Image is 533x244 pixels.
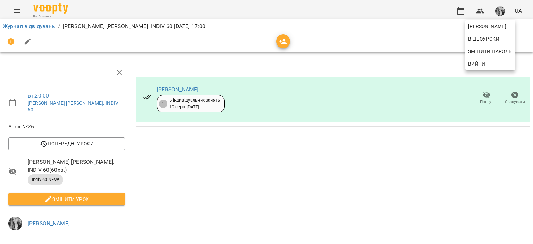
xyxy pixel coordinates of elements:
a: Змінити пароль [465,45,515,58]
span: Змінити пароль [468,47,512,56]
span: Відеоуроки [468,35,499,43]
a: Відеоуроки [465,33,502,45]
button: Вийти [465,58,515,70]
a: [PERSON_NAME] [465,20,515,33]
span: [PERSON_NAME] [468,22,512,31]
span: Вийти [468,60,485,68]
